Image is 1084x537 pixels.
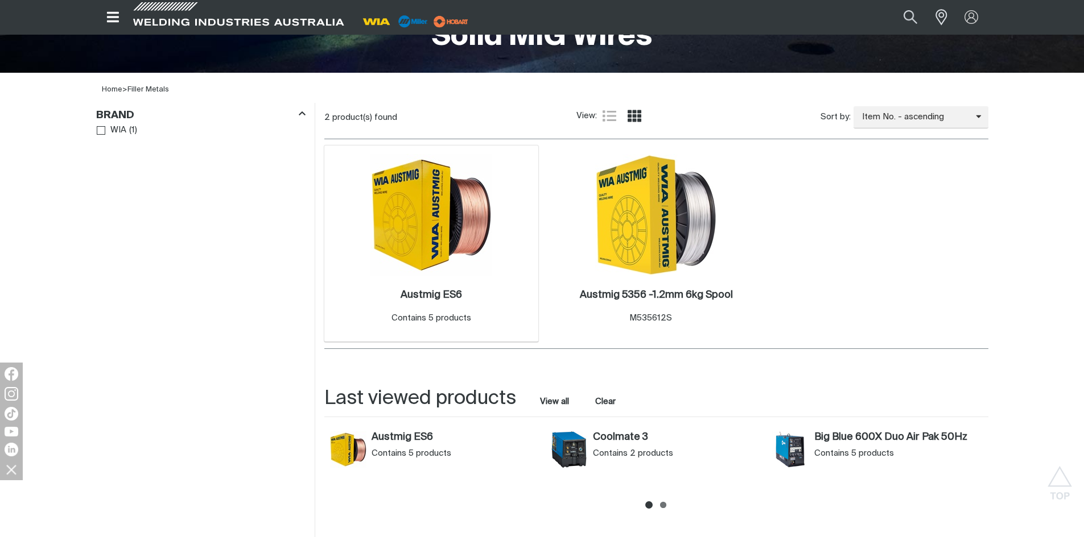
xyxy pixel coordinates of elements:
[5,387,18,401] img: Instagram
[545,428,766,478] article: Coolmate 3 (Coolmate 3)
[432,19,652,56] h1: Solid MIG Wires
[96,103,306,139] aside: Filters
[876,5,929,30] input: Product name or item number...
[330,431,366,468] img: Austmig ES6
[129,124,137,137] span: ( 1 )
[766,428,988,478] article: Big Blue 600X Duo Air Pak 50Hz (Big Blue 600X Duo Air Pak 50Hz)
[593,394,619,409] button: Clear all last viewed products
[430,17,472,26] a: miller
[324,428,546,478] article: Austmig ES6 (Austmig ES6)
[821,111,851,124] span: Sort by:
[772,431,809,468] img: Big Blue 600X Duo Air Pak 50Hz
[372,448,539,459] div: Contains 5 products
[576,110,597,123] span: View:
[324,112,576,123] div: 2
[593,431,761,444] a: Coolmate 3
[603,109,616,123] a: List view
[891,5,930,30] button: Search products
[580,289,733,302] a: Austmig 5356 -1.2mm 6kg Spool
[324,103,988,132] section: Product list controls
[5,443,18,456] img: LinkedIn
[1047,466,1073,492] button: Scroll to top
[370,154,492,276] img: Austmig ES6
[540,396,569,407] a: View all last viewed products
[5,407,18,421] img: TikTok
[97,123,305,138] ul: Brand
[854,111,976,124] span: Item No. - ascending
[401,290,462,300] h2: Austmig ES6
[430,13,472,30] img: miller
[96,109,134,122] h3: Brand
[551,431,587,468] img: Coolmate 3
[580,290,733,300] h2: Austmig 5356 -1.2mm 6kg Spool
[332,113,397,122] span: product(s) found
[5,367,18,381] img: Facebook
[5,427,18,436] img: YouTube
[814,431,982,444] a: Big Blue 600X Duo Air Pak 50Hz
[391,312,471,325] div: Contains 5 products
[127,86,169,93] a: Filler Metals
[372,431,539,444] a: Austmig ES6
[122,86,127,93] span: >
[110,124,126,137] span: WIA
[593,448,761,459] div: Contains 2 products
[97,123,127,138] a: WIA
[102,86,122,93] a: Home
[629,314,672,322] span: M535612S
[96,107,306,122] div: Brand
[2,460,21,479] img: hide socials
[324,386,516,411] h2: Last viewed products
[401,289,462,302] a: Austmig ES6
[814,448,982,459] div: Contains 5 products
[595,154,717,276] img: Austmig 5356 -1.2mm 6kg Spool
